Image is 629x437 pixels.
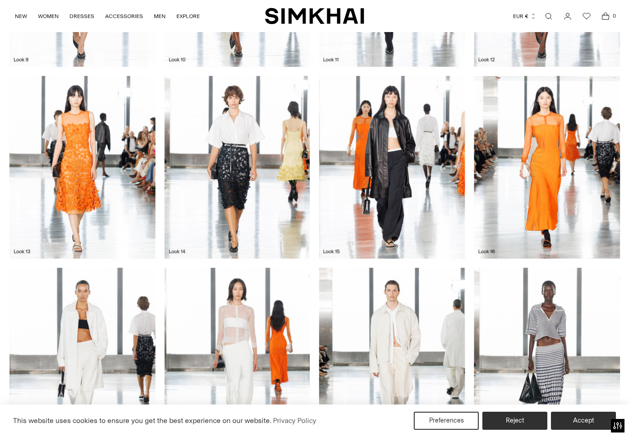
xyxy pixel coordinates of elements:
[597,7,615,25] a: Open cart modal
[38,6,59,26] a: WOMEN
[105,6,143,26] a: ACCESSORIES
[482,412,547,430] button: Reject
[559,7,577,25] a: Go to the account page
[551,412,616,430] button: Accept
[15,6,27,26] a: NEW
[578,7,596,25] a: Wishlist
[13,416,272,425] span: This website uses cookies to ensure you get the best experience on our website.
[176,6,200,26] a: EXPLORE
[69,6,94,26] a: DRESSES
[610,12,618,20] span: 0
[272,414,318,428] a: Privacy Policy (opens in a new tab)
[513,6,536,26] button: EUR €
[414,412,479,430] button: Preferences
[540,7,558,25] a: Open search modal
[265,7,364,25] a: SIMKHAI
[154,6,166,26] a: MEN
